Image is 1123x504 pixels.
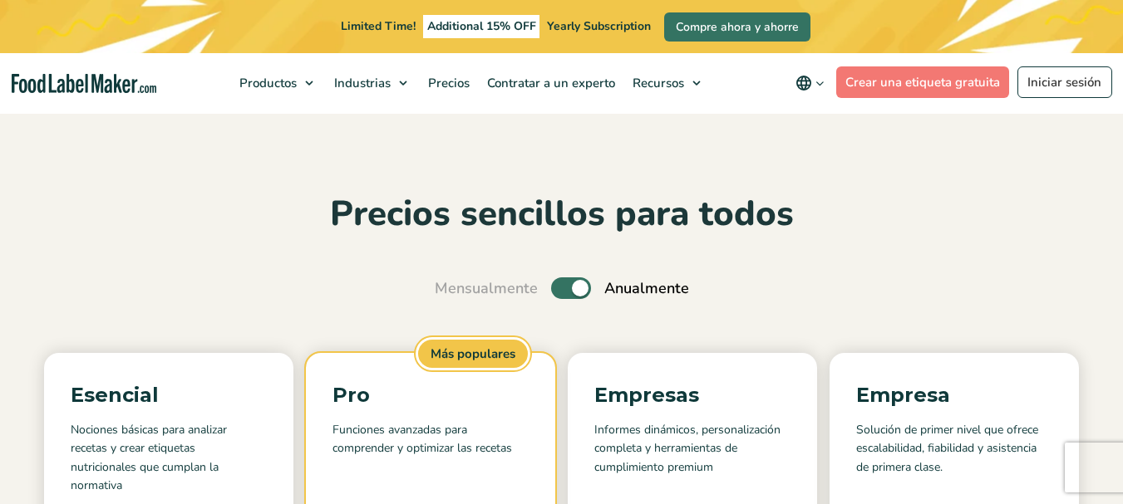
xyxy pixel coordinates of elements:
p: Informes dinámicos, personalización completa y herramientas de cumplimiento premium [594,421,791,477]
span: Más populares [416,337,530,371]
p: Empresas [594,379,791,411]
a: Compre ahora y ahorre [664,12,810,42]
span: Precios [423,75,471,91]
span: Anualmente [604,277,689,300]
span: Industrias [329,75,392,91]
span: Additional 15% OFF [423,15,540,38]
span: Productos [234,75,298,91]
a: Crear una etiqueta gratuita [836,66,1010,98]
p: Empresa [856,379,1052,411]
span: Yearly Subscription [547,18,651,34]
label: Toggle [551,277,591,299]
a: Industrias [326,53,416,113]
p: Nociones básicas para analizar recetas y crear etiquetas nutricionales que cumplan la normativa [71,421,267,496]
p: Funciones avanzadas para comprender y optimizar las recetas [332,421,529,458]
span: Limited Time! [341,18,416,34]
span: Mensualmente [435,277,538,300]
a: Contratar a un experto [479,53,620,113]
a: Iniciar sesión [1017,66,1112,98]
h2: Precios sencillos para todos [12,192,1111,237]
a: Precios [420,53,475,113]
a: Recursos [624,53,709,113]
span: Contratar a un experto [482,75,617,91]
p: Esencial [71,379,267,411]
span: Recursos [628,75,686,91]
p: Solución de primer nivel que ofrece escalabilidad, fiabilidad y asistencia de primera clase. [856,421,1052,477]
a: Productos [231,53,322,113]
p: Pro [332,379,529,411]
